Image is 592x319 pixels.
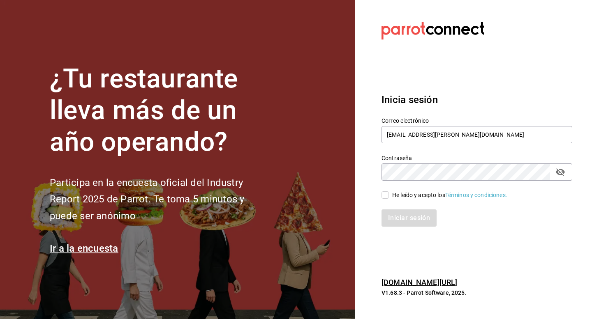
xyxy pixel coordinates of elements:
p: V1.68.3 - Parrot Software, 2025. [382,289,572,297]
h3: Inicia sesión [382,92,572,107]
button: passwordField [553,165,567,179]
h1: ¿Tu restaurante lleva más de un año operando? [50,63,272,158]
div: He leído y acepto los [392,191,507,200]
a: Términos y condiciones. [445,192,507,198]
label: Correo electrónico [382,118,572,124]
a: Ir a la encuesta [50,243,118,254]
h2: Participa en la encuesta oficial del Industry Report 2025 de Parrot. Te toma 5 minutos y puede se... [50,174,272,225]
a: [DOMAIN_NAME][URL] [382,278,457,287]
label: Contraseña [382,155,572,161]
input: Ingresa tu correo electrónico [382,126,572,143]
